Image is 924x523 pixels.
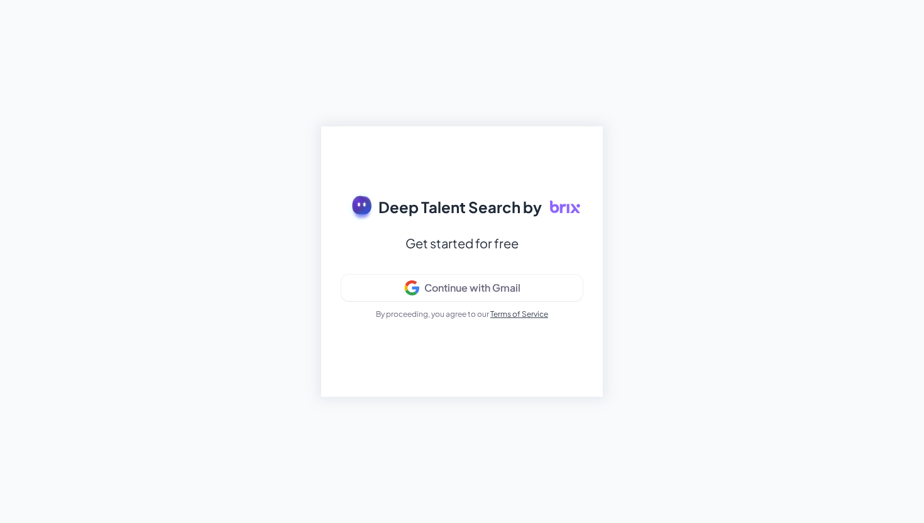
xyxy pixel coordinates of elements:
div: Continue with Gmail [424,282,520,294]
span: Deep Talent Search by [378,195,542,218]
button: Continue with Gmail [341,275,583,301]
a: Terms of Service [490,309,548,319]
p: By proceeding, you agree to our [376,309,548,320]
div: Get started for free [405,232,519,255]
